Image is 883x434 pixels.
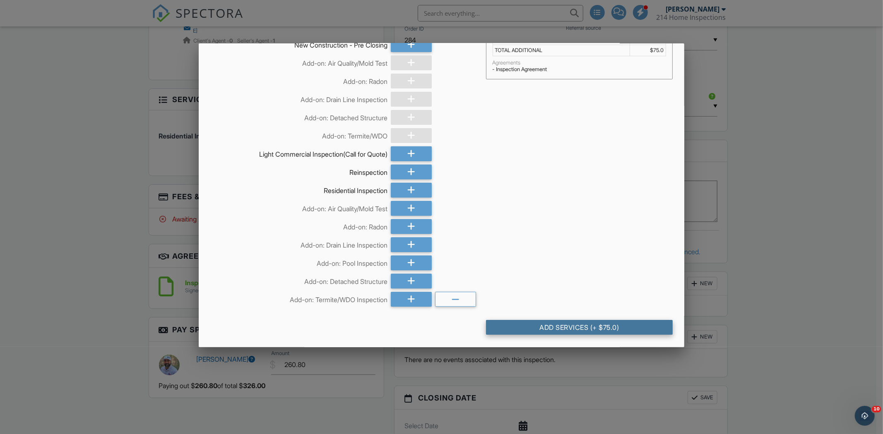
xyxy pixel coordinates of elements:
[210,292,387,304] div: Add-on: Termite/WDO Inspection
[493,45,630,56] td: TOTAL ADDITIONAL
[210,128,387,141] div: Add-on: Termite/WDO
[872,406,881,413] span: 10
[210,255,387,268] div: Add-on: Pool Inspection
[210,37,387,50] div: New Construction - Pre Closing
[210,237,387,250] div: Add-on: Drain Line Inspection
[493,60,666,66] div: Agreements
[210,92,387,104] div: Add-on: Drain Line Inspection
[855,406,875,426] iframe: Intercom live chat
[486,320,673,335] div: Add Services (+ $75.0)
[210,55,387,68] div: Add-on: Air Quality/Mold Test
[210,74,387,86] div: Add-on: Radon
[210,110,387,122] div: Add-on: Detached Structure
[493,66,666,73] div: - Inspection Agreement
[210,274,387,286] div: Add-on: Detached Structure
[210,183,387,195] div: Residential Inspection
[210,201,387,213] div: Add-on: Air Quality/Mold Test
[210,146,387,159] div: Light Commercial Inspection(Call for Quote)
[210,165,387,177] div: Reinspection
[630,45,666,56] td: $75.0
[210,219,387,231] div: Add-on: Radon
